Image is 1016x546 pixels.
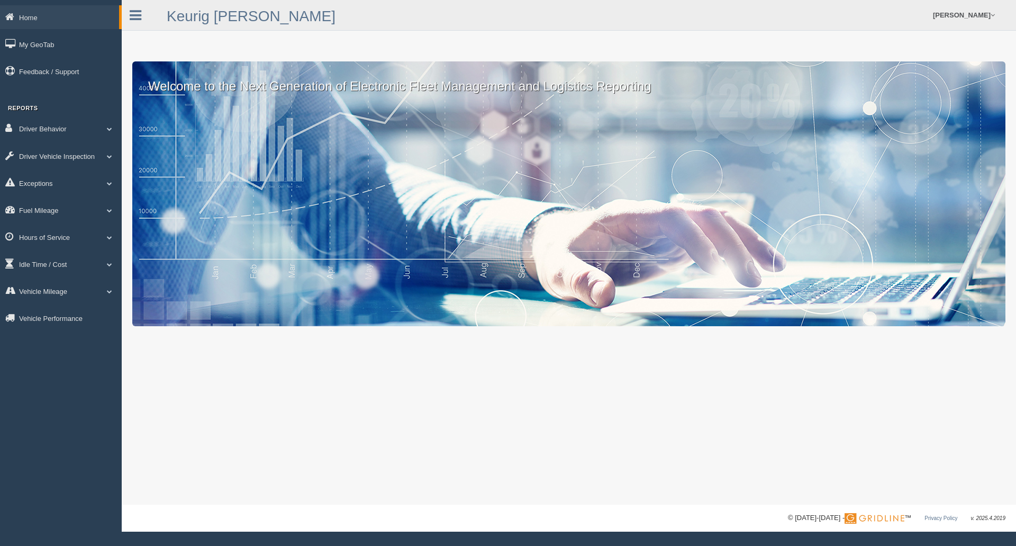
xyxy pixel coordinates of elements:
[971,515,1005,521] span: v. 2025.4.2019
[845,513,904,524] img: Gridline
[132,61,1005,95] p: Welcome to the Next Generation of Electronic Fleet Management and Logistics Reporting
[167,8,335,24] a: Keurig [PERSON_NAME]
[924,515,957,521] a: Privacy Policy
[788,513,1005,524] div: © [DATE]-[DATE] - ™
